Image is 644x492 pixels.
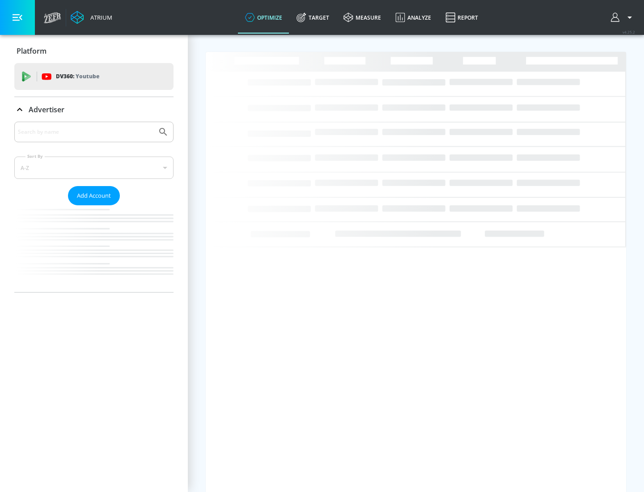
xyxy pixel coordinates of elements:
[14,63,174,90] div: DV360: Youtube
[18,126,153,138] input: Search by name
[14,205,174,292] nav: list of Advertiser
[388,1,438,34] a: Analyze
[289,1,336,34] a: Target
[56,72,99,81] p: DV360:
[14,97,174,122] div: Advertiser
[87,13,112,21] div: Atrium
[14,157,174,179] div: A-Z
[438,1,485,34] a: Report
[238,1,289,34] a: optimize
[623,30,635,34] span: v 4.25.2
[25,153,45,159] label: Sort By
[29,105,64,115] p: Advertiser
[17,46,47,56] p: Platform
[14,122,174,292] div: Advertiser
[336,1,388,34] a: measure
[14,38,174,64] div: Platform
[71,11,112,24] a: Atrium
[77,191,111,201] span: Add Account
[76,72,99,81] p: Youtube
[68,186,120,205] button: Add Account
